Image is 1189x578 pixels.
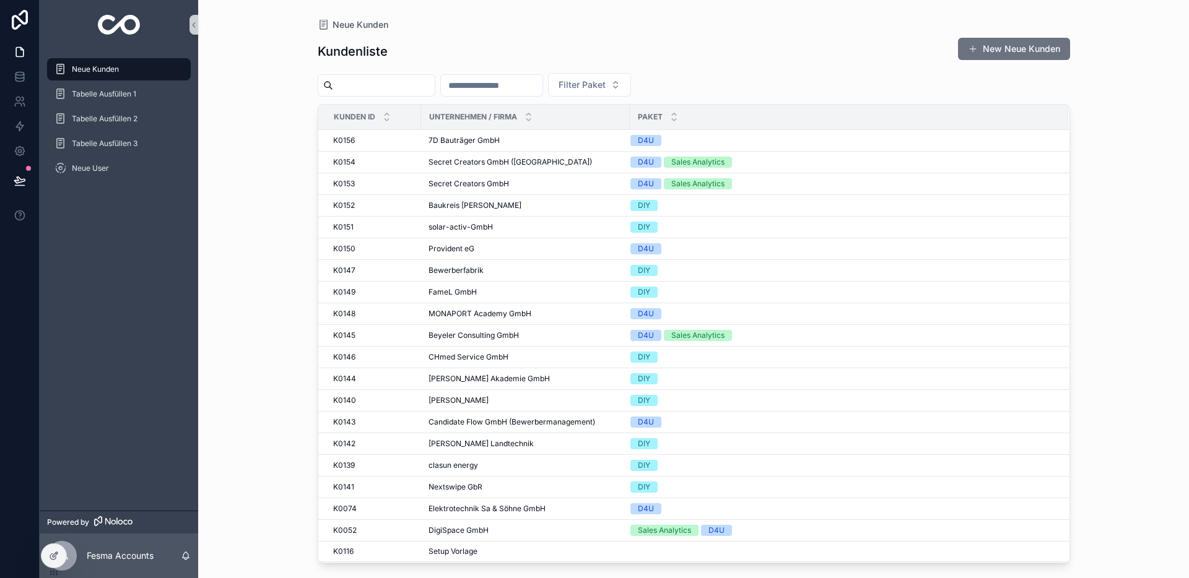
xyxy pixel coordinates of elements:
[429,265,484,275] span: Bewerberfabrik
[333,222,414,232] a: K0151
[333,504,357,514] span: K0074
[333,136,414,145] a: K0156
[47,108,191,130] a: Tabelle Ausfüllen 2
[429,136,622,145] a: 7D Bauträger GmbH
[638,416,654,428] div: D4U
[40,50,198,196] div: scrollable content
[40,511,198,533] a: Powered by
[72,89,136,99] span: Tabelle Ausfüllen 1
[429,395,489,405] span: [PERSON_NAME]
[638,243,654,254] div: D4U
[638,200,650,211] div: DIY
[333,460,355,470] span: K0139
[630,438,1053,449] a: DIY
[630,222,1053,233] a: DIY
[429,287,622,297] a: FameL GmbH
[630,287,1053,298] a: DIY
[333,244,414,254] a: K0150
[630,178,1053,189] a: D4USales Analytics
[333,546,354,556] span: K0116
[429,157,592,167] span: Secret Creators GmbH ([GEOGRAPHIC_DATA])
[429,417,622,427] a: Candidate Flow GmbH (Bewerbermanagement)
[429,201,622,210] a: Baukreis [PERSON_NAME]
[333,244,355,254] span: K0150
[333,395,414,405] a: K0140
[72,139,137,149] span: Tabelle Ausfüllen 3
[638,308,654,319] div: D4U
[559,79,606,91] span: Filter Paket
[630,481,1053,493] a: DIY
[429,546,622,556] a: Setup Vorlage
[638,222,650,233] div: DIY
[429,525,489,535] span: DigiSpace GmbH
[72,64,119,74] span: Neue Kunden
[429,460,622,470] a: clasun energy
[429,439,534,449] span: [PERSON_NAME] Landtechnik
[333,439,414,449] a: K0142
[333,330,414,340] a: K0145
[333,525,357,535] span: K0052
[429,482,482,492] span: Nextswipe GbR
[429,504,546,514] span: Elektrotechnik Sa & Söhne GmbH
[72,114,137,124] span: Tabelle Ausfüllen 2
[638,525,691,536] div: Sales Analytics
[333,482,354,492] span: K0141
[333,546,414,556] a: K0116
[630,460,1053,471] a: DIY
[429,179,509,189] span: Secret Creators GmbH
[638,157,654,168] div: D4U
[333,525,414,535] a: K0052
[318,19,388,31] a: Neue Kunden
[98,15,141,35] img: App logo
[958,38,1070,60] button: New Neue Kunden
[548,73,631,97] button: Select Button
[429,309,622,319] a: MONAPORT Academy GmbH
[671,330,725,341] div: Sales Analytics
[638,481,650,493] div: DIY
[429,201,521,210] span: Baukreis [PERSON_NAME]
[429,439,622,449] a: [PERSON_NAME] Landtechnik
[47,83,191,105] a: Tabelle Ausfüllen 1
[429,287,477,297] span: FameL GmbH
[630,352,1053,363] a: DIY
[333,287,414,297] a: K0149
[333,157,414,167] a: K0154
[429,265,622,275] a: Bewerberfabrik
[334,112,375,122] span: Kunden ID
[429,157,622,167] a: Secret Creators GmbH ([GEOGRAPHIC_DATA])
[638,287,650,298] div: DIY
[333,460,414,470] a: K0139
[638,460,650,471] div: DIY
[333,374,414,384] a: K0144
[429,417,595,427] span: Candidate Flow GmbH (Bewerbermanagement)
[333,222,354,232] span: K0151
[630,243,1053,254] a: D4U
[318,43,388,60] h1: Kundenliste
[72,163,109,173] span: Neue User
[429,112,517,122] span: Unternehmen / Firma
[333,309,414,319] a: K0148
[429,504,622,514] a: Elektrotechnik Sa & Söhne GmbH
[429,222,493,232] span: solar-activ-GmbH
[333,136,355,145] span: K0156
[429,460,478,470] span: clasun energy
[630,416,1053,428] a: D4U
[638,352,650,363] div: DIY
[638,503,654,514] div: D4U
[429,546,477,556] span: Setup Vorlage
[429,244,622,254] a: Provident eG
[429,222,622,232] a: solar-activ-GmbH
[429,330,622,340] a: Beyeler Consulting GmbH
[333,330,355,340] span: K0145
[638,438,650,449] div: DIY
[630,200,1053,211] a: DIY
[630,330,1053,341] a: D4USales Analytics
[638,135,654,146] div: D4U
[429,352,622,362] a: CHmed Service GmbH
[333,504,414,514] a: K0074
[429,136,500,145] span: 7D Bauträger GmbH
[87,550,154,562] p: Fesma Accounts
[333,439,355,449] span: K0142
[333,157,355,167] span: K0154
